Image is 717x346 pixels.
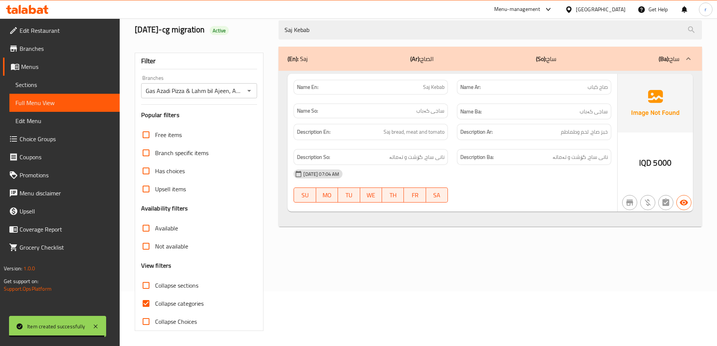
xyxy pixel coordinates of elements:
button: SA [426,187,448,203]
div: (En): Saj(Ar):الصاج(So):ساج(Ba):ساج [279,71,702,227]
div: Active [210,26,229,35]
span: FR [407,190,423,201]
h3: Popular filters [141,111,257,119]
span: Menu disclaimer [20,189,114,198]
p: Saj [288,54,308,63]
h3: View filters [141,261,172,270]
a: Sections [9,76,120,94]
span: ساجی کەباب [580,107,608,116]
span: Available [155,224,178,233]
span: Collapse sections [155,281,198,290]
input: search [279,20,702,40]
b: (Ba): [659,53,670,64]
a: Grocery Checklist [3,238,120,256]
a: Promotions [3,166,120,184]
button: MO [316,187,338,203]
span: Free items [155,130,182,139]
span: Collapse categories [155,299,204,308]
a: Edit Restaurant [3,21,120,40]
span: Sections [15,80,114,89]
a: Branches [3,40,120,58]
span: Branches [20,44,114,53]
div: (En): Saj(Ar):الصاج(So):ساج(Ba):ساج [279,47,702,71]
b: (Ar): [410,53,420,64]
h3: Availability filters [141,204,188,213]
strong: Description En: [297,127,330,137]
span: Coupons [20,152,114,162]
span: Coverage Report [20,225,114,234]
a: Edit Menu [9,112,120,130]
span: نانی ساج، گۆشت و تەماتە [389,152,445,162]
div: Item created successfully [27,322,85,331]
button: Not has choices [658,195,673,210]
div: Filter [141,53,257,69]
b: (So): [536,53,547,64]
span: 1.0.0 [23,264,35,273]
a: Support.OpsPlatform [4,284,52,294]
span: 5000 [653,155,671,170]
button: TH [382,187,404,203]
div: Menu-management [494,5,540,14]
span: Full Menu View [15,98,114,107]
p: الصاج [410,54,434,63]
button: WE [360,187,382,203]
a: Upsell [3,202,120,220]
b: (En): [288,53,298,64]
a: Coverage Report [3,220,120,238]
span: WE [363,190,379,201]
h2: [DATE]-cg migration [135,24,270,35]
a: Full Menu View [9,94,120,112]
span: IQD [639,155,652,170]
a: Menu disclaimer [3,184,120,202]
strong: Name So: [297,107,318,115]
span: Active [210,27,229,34]
span: [DATE] 07:04 AM [300,171,342,178]
span: صاج كباب [588,83,608,91]
span: Grocery Checklist [20,243,114,252]
span: Not available [155,242,188,251]
strong: Description Ar: [460,127,493,137]
strong: Name En: [297,83,318,91]
span: Edit Restaurant [20,26,114,35]
button: Purchased item [640,195,655,210]
span: SA [429,190,445,201]
strong: Description So: [297,152,330,162]
span: r [705,5,706,14]
span: TH [385,190,401,201]
a: Menus [3,58,120,76]
button: SU [294,187,316,203]
button: TU [338,187,360,203]
span: Has choices [155,166,185,175]
span: Choice Groups [20,134,114,143]
button: Not branch specific item [622,195,637,210]
span: خبز صاج، لحم وطماطم [561,127,608,137]
span: MO [319,190,335,201]
span: Menus [21,62,114,71]
span: SU [297,190,313,201]
p: ساج [659,54,679,63]
strong: Name Ar: [460,83,481,91]
span: Edit Menu [15,116,114,125]
span: Get support on: [4,276,38,286]
button: Available [676,195,691,210]
a: Coupons [3,148,120,166]
span: Upsell [20,207,114,216]
span: Promotions [20,171,114,180]
span: ساجی کەباب [416,107,445,115]
span: Upsell items [155,184,186,194]
span: نانی ساج، گۆشت و تەماتە [553,152,608,162]
div: [GEOGRAPHIC_DATA] [576,5,626,14]
button: Open [244,85,254,96]
p: ساج [536,54,556,63]
span: Collapse Choices [155,317,197,326]
a: Choice Groups [3,130,120,148]
strong: Name Ba: [460,107,482,116]
span: Saj bread, meat and tomato [384,127,445,137]
strong: Description Ba: [460,152,494,162]
span: Branch specific items [155,148,209,157]
button: FR [404,187,426,203]
span: TU [341,190,357,201]
img: Ae5nvW7+0k+MAAAAAElFTkSuQmCC [618,74,693,133]
span: Version: [4,264,22,273]
span: Saj Kebab [423,83,445,91]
